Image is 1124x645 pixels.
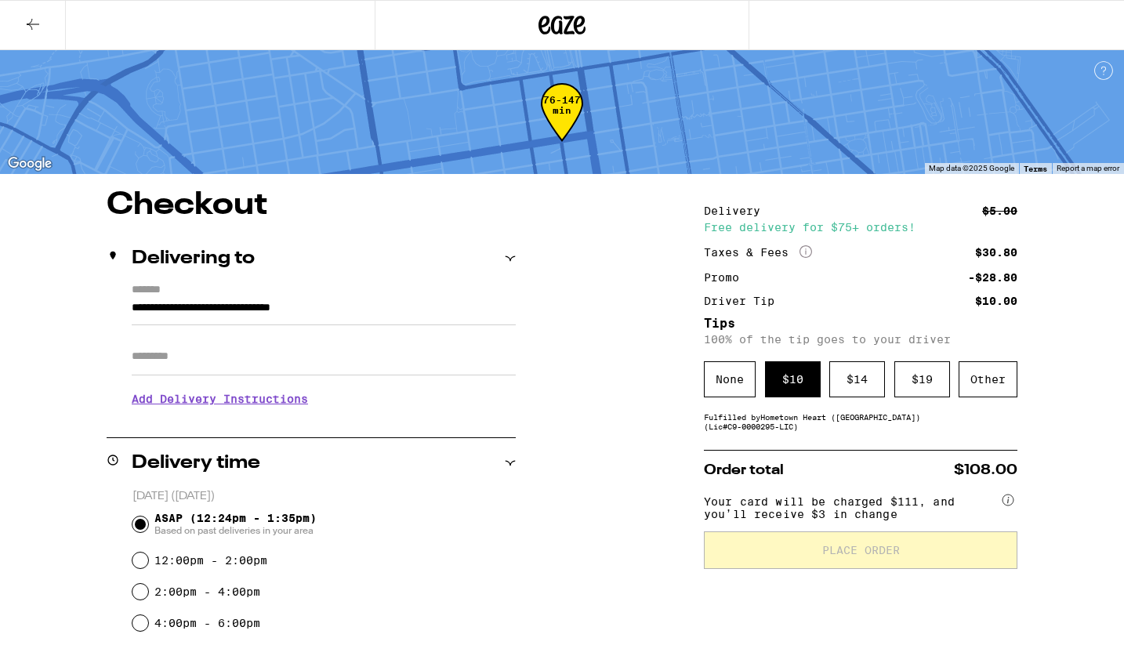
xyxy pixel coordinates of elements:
div: $5.00 [982,205,1017,216]
div: $30.80 [975,247,1017,258]
div: Other [959,361,1017,397]
div: Delivery [704,205,771,216]
div: $ 10 [765,361,821,397]
div: Promo [704,272,750,283]
span: Based on past deliveries in your area [154,524,317,537]
div: $ 19 [894,361,950,397]
h2: Delivery time [132,454,260,473]
h5: Tips [704,317,1017,330]
div: None [704,361,756,397]
h1: Checkout [107,190,516,221]
h3: Add Delivery Instructions [132,381,516,417]
div: $10.00 [975,295,1017,306]
span: ASAP (12:24pm - 1:35pm) [154,512,317,537]
label: 4:00pm - 6:00pm [154,617,260,629]
p: [DATE] ([DATE]) [132,489,516,504]
div: Fulfilled by Hometown Heart ([GEOGRAPHIC_DATA]) (Lic# C9-0000295-LIC ) [704,412,1017,431]
div: $ 14 [829,361,885,397]
p: 100% of the tip goes to your driver [704,333,1017,346]
div: Driver Tip [704,295,785,306]
a: Open this area in Google Maps (opens a new window) [4,154,56,174]
div: -$28.80 [968,272,1017,283]
img: Google [4,154,56,174]
span: Map data ©2025 Google [929,164,1014,172]
div: 76-147 min [541,95,583,154]
span: $108.00 [954,463,1017,477]
button: Place Order [704,531,1017,569]
a: Terms [1024,164,1047,173]
label: 12:00pm - 2:00pm [154,554,267,567]
span: Your card will be charged $111, and you’ll receive $3 in change [704,490,999,520]
div: Taxes & Fees [704,245,812,259]
span: Order total [704,463,784,477]
div: Free delivery for $75+ orders! [704,222,1017,233]
a: Report a map error [1057,164,1119,172]
h2: Delivering to [132,249,255,268]
span: Place Order [822,545,900,556]
p: We'll contact you at when we arrive [132,417,516,429]
label: 2:00pm - 4:00pm [154,585,260,598]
